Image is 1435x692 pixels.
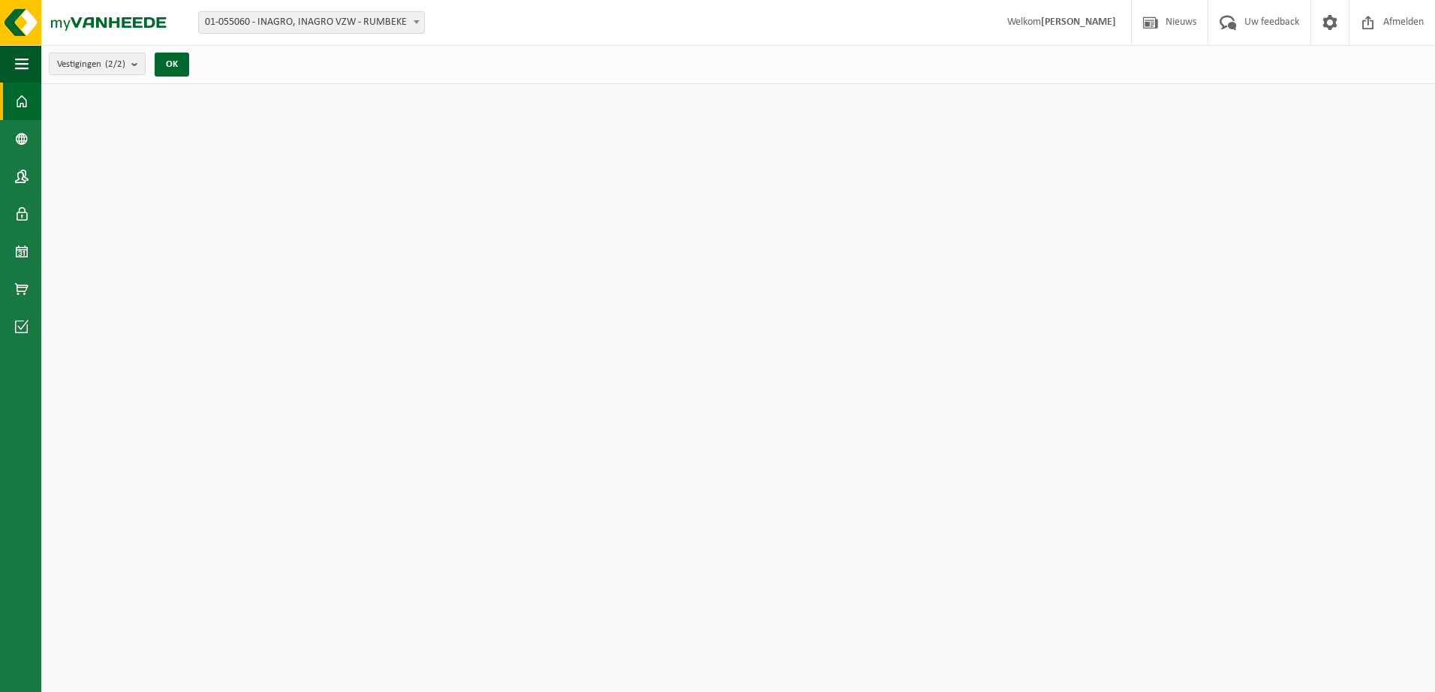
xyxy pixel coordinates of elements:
strong: [PERSON_NAME] [1041,17,1116,28]
button: OK [155,53,189,77]
count: (2/2) [105,59,125,69]
span: 01-055060 - INAGRO, INAGRO VZW - RUMBEKE [198,11,425,34]
span: Vestigingen [57,53,125,76]
button: Vestigingen(2/2) [49,53,146,75]
span: 01-055060 - INAGRO, INAGRO VZW - RUMBEKE [199,12,424,33]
